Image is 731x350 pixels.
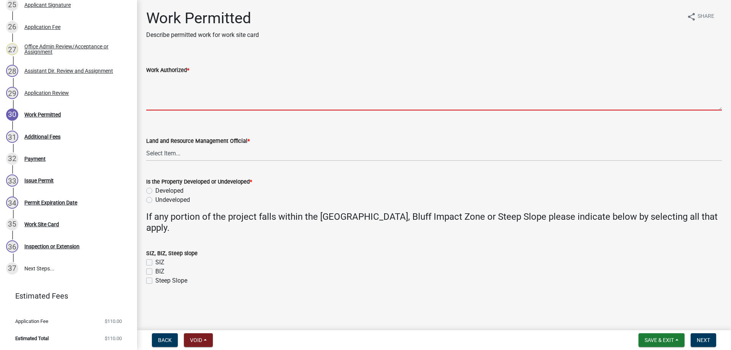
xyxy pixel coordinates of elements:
[6,174,18,187] div: 33
[105,319,122,324] span: $110.00
[24,112,61,117] div: Work Permitted
[190,337,202,343] span: Void
[697,12,714,21] span: Share
[24,90,69,96] div: Application Review
[155,195,190,205] label: Undeveloped
[6,21,18,33] div: 26
[6,87,18,99] div: 29
[24,134,61,139] div: Additional Fees
[15,319,48,324] span: Application Fee
[24,178,54,183] div: Issue Permit
[6,65,18,77] div: 28
[681,9,720,24] button: shareShare
[691,333,716,347] button: Next
[6,240,18,253] div: 36
[24,24,61,30] div: Application Fee
[638,333,685,347] button: Save & Exit
[184,333,213,347] button: Void
[152,333,178,347] button: Back
[146,251,198,256] label: SIZ, BIZ, Steep slope
[146,9,259,27] h1: Work Permitted
[24,244,80,249] div: Inspection or Extension
[146,30,259,40] p: Describe permitted work for work site card
[146,211,722,233] h4: If any portion of the project falls within the [GEOGRAPHIC_DATA], Bluff Impact Zone or Steep Slop...
[15,336,49,341] span: Estimated Total
[6,218,18,230] div: 35
[6,262,18,275] div: 37
[6,153,18,165] div: 32
[6,288,125,304] a: Estimated Fees
[155,258,164,267] label: SIZ
[6,131,18,143] div: 31
[6,43,18,55] div: 27
[155,186,184,195] label: Developed
[146,179,252,185] label: Is the Property Developed or Undeveloped
[697,337,710,343] span: Next
[687,12,696,21] i: share
[105,336,122,341] span: $110.00
[6,197,18,209] div: 34
[24,156,46,161] div: Payment
[155,276,187,285] label: Steep Slope
[24,68,113,74] div: Assistant Dir. Review and Assignment
[645,337,674,343] span: Save & Exit
[24,200,77,205] div: Permit Expiration Date
[155,267,164,276] label: BIZ
[146,139,250,144] label: Land and Resource Management Official
[24,44,125,54] div: Office Admin Review/Acceptance or Assignment
[24,2,71,8] div: Applicant Signature
[24,222,59,227] div: Work Site Card
[158,337,172,343] span: Back
[146,68,189,73] label: Work Authorized
[6,109,18,121] div: 30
